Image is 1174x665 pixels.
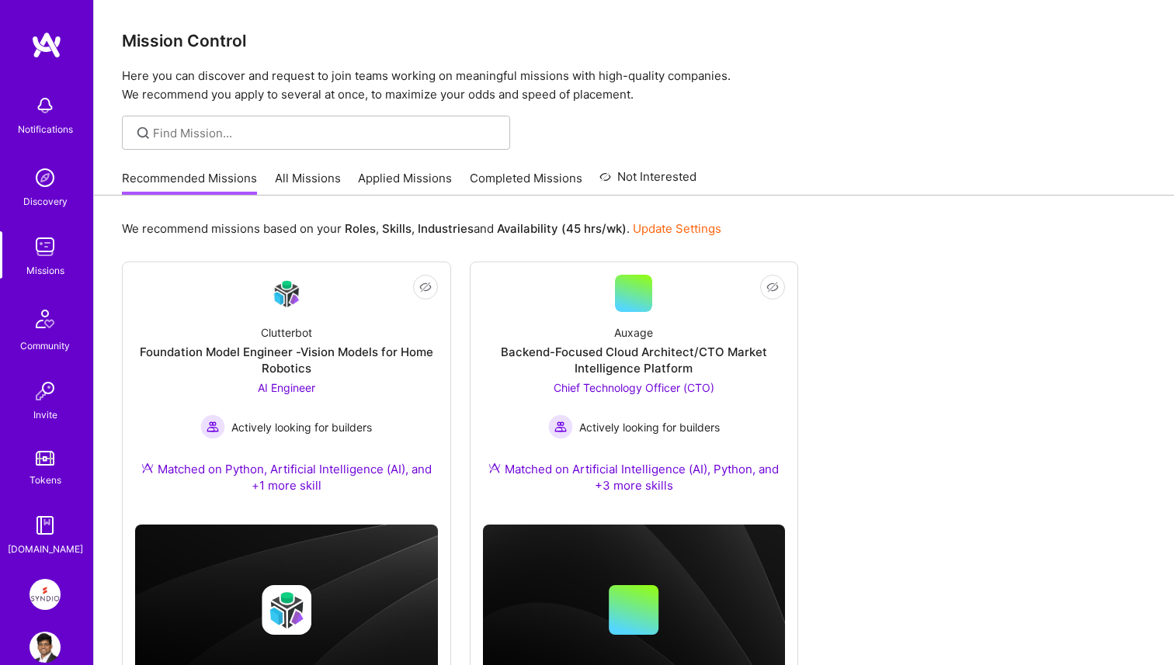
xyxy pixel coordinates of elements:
span: AI Engineer [258,381,315,394]
img: User Avatar [30,632,61,663]
a: Not Interested [599,168,696,196]
div: Auxage [614,324,653,341]
img: discovery [30,162,61,193]
div: Discovery [23,193,68,210]
a: AuxageBackend-Focused Cloud Architect/CTO Market Intelligence PlatformChief Technology Officer (C... [483,275,786,512]
a: Completed Missions [470,170,582,196]
p: Here you can discover and request to join teams working on meaningful missions with high-quality ... [122,67,1146,104]
span: Actively looking for builders [231,419,372,435]
div: Backend-Focused Cloud Architect/CTO Market Intelligence Platform [483,344,786,376]
img: Syndio: Transformation Engine Modernization [30,579,61,610]
div: Notifications [18,121,73,137]
img: Company Logo [268,275,305,312]
a: All Missions [275,170,341,196]
span: Actively looking for builders [579,419,720,435]
a: Syndio: Transformation Engine Modernization [26,579,64,610]
input: Find Mission... [153,125,498,141]
img: tokens [36,451,54,466]
a: Recommended Missions [122,170,257,196]
img: logo [31,31,62,59]
div: Clutterbot [261,324,312,341]
img: Company logo [262,585,311,635]
p: We recommend missions based on your , , and . [122,220,721,237]
div: Missions [26,262,64,279]
span: Chief Technology Officer (CTO) [554,381,714,394]
a: Company LogoClutterbotFoundation Model Engineer -Vision Models for Home RoboticsAI Engineer Activ... [135,275,438,512]
a: Update Settings [633,221,721,236]
img: teamwork [30,231,61,262]
i: icon EyeClosed [766,281,779,293]
div: Matched on Artificial Intelligence (AI), Python, and +3 more skills [483,461,786,494]
b: Roles [345,221,376,236]
b: Skills [382,221,412,236]
img: bell [30,90,61,121]
div: [DOMAIN_NAME] [8,541,83,557]
i: icon SearchGrey [134,124,152,142]
div: Invite [33,407,57,423]
div: Matched on Python, Artificial Intelligence (AI), and +1 more skill [135,461,438,494]
img: Ateam Purple Icon [488,462,501,474]
img: guide book [30,510,61,541]
a: Applied Missions [358,170,452,196]
a: User Avatar [26,632,64,663]
div: Community [20,338,70,354]
div: Tokens [30,472,61,488]
img: Ateam Purple Icon [141,462,154,474]
img: Invite [30,376,61,407]
b: Availability (45 hrs/wk) [497,221,627,236]
b: Industries [418,221,474,236]
img: Actively looking for builders [200,414,225,439]
h3: Mission Control [122,31,1146,50]
div: Foundation Model Engineer -Vision Models for Home Robotics [135,344,438,376]
img: Actively looking for builders [548,414,573,439]
i: icon EyeClosed [419,281,432,293]
img: Community [26,300,64,338]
